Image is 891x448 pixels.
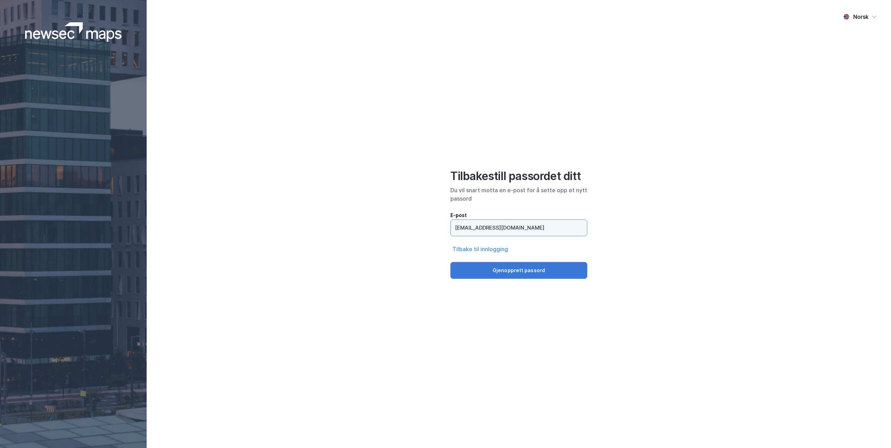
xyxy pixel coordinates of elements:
button: Gjenopprett passord [450,262,587,279]
button: Tilbake til innlogging [450,245,510,254]
div: Tilbakestill passordet ditt [450,169,587,183]
img: logoWhite.bf58a803f64e89776f2b079ca2356427.svg [25,22,122,42]
iframe: Chat Widget [856,415,891,448]
div: Norsk [853,13,869,21]
div: E-post [450,211,587,219]
div: Kontrollprogram for chat [856,415,891,448]
div: Du vil snart motta en e-post for å sette opp et nytt passord [450,186,587,203]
